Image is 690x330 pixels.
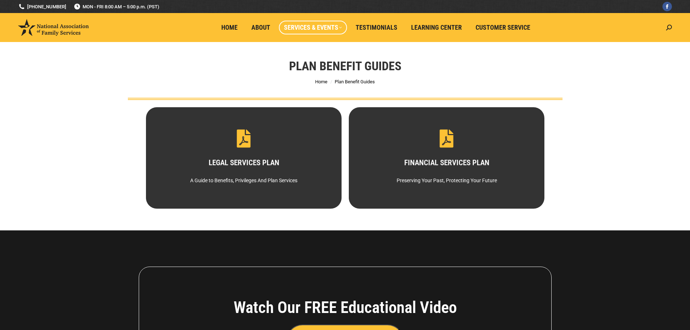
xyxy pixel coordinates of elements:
span: Plan Benefit Guides [335,79,375,84]
h1: Plan Benefit Guides [289,58,401,74]
span: About [251,24,270,32]
a: Testimonials [351,21,402,34]
a: Home [216,21,243,34]
iframe: Tidio Chat [562,283,687,317]
a: Home [315,79,327,84]
a: About [246,21,275,34]
span: Home [221,24,238,32]
a: [PHONE_NUMBER] [18,3,66,10]
img: National Association of Family Services [18,19,89,36]
span: Testimonials [356,24,397,32]
h3: FINANCIAL SERVICES PLAN [361,159,531,167]
a: Learning Center [406,21,467,34]
div: Preserving Your Past, Protecting Your Future [361,174,531,187]
span: Learning Center [411,24,462,32]
span: MON - FRI 8:00 AM – 5:00 p.m. (PST) [74,3,159,10]
div: A Guide to Benefits, Privileges And Plan Services [158,174,329,187]
h4: Watch Our FREE Educational Video [193,298,497,317]
a: Facebook page opens in new window [662,2,672,11]
h3: LEGAL SERVICES PLAN [158,159,329,167]
span: Customer Service [476,24,530,32]
span: Services & Events [284,24,342,32]
a: Customer Service [471,21,535,34]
